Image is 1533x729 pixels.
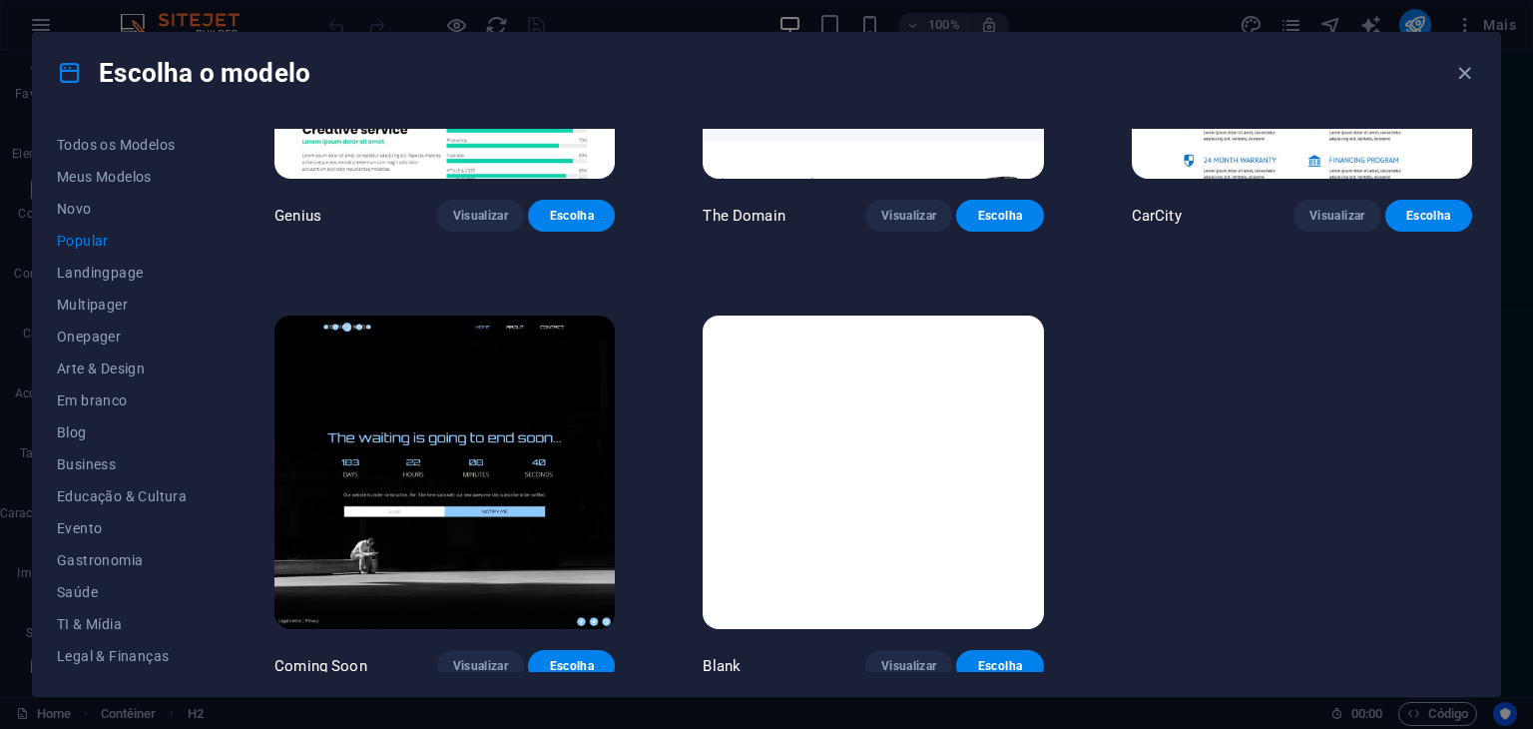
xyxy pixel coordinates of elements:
button: Legal & Finanças [57,640,187,672]
span: Visualizar [453,208,508,224]
button: Onepager [57,321,187,353]
button: Em branco [57,384,187,416]
span: Escolha [972,208,1027,224]
button: Arte & Design [57,353,187,384]
span: Popular [57,233,187,249]
span: Saúde [57,584,187,600]
span: Em branco [57,392,187,408]
button: Meus Modelos [57,161,187,193]
button: Educação & Cultura [57,480,187,512]
span: Todos os Modelos [57,137,187,153]
span: Colar área de transferência [710,490,890,518]
div: Solte o conteúdo aqui [127,403,1326,545]
button: Visualizar [437,200,524,232]
span: Visualizar [881,658,936,674]
button: Escolha [956,200,1043,232]
button: Business [57,448,187,480]
span: Adicionar elementos [563,490,702,518]
span: Multipager [57,297,187,313]
button: Blog [57,416,187,448]
p: Coming Soon [274,656,367,676]
span: TI & Mídia [57,616,187,632]
button: Escolha [956,650,1043,682]
p: CarCity [1132,206,1182,226]
span: Educação & Cultura [57,488,187,504]
span: Business [57,456,187,472]
button: Novo [57,193,187,225]
span: Visualizar [453,658,508,674]
span: Onepager [57,329,187,345]
button: TI & Mídia [57,608,187,640]
button: Saúde [57,576,187,608]
button: Visualizar [865,650,952,682]
span: Landingpage [57,265,187,281]
span: Meus Modelos [57,169,187,185]
h4: Escolha o modelo [57,57,310,89]
button: Visualizar [865,200,952,232]
span: Visualizar [1309,208,1364,224]
span: Escolha [544,208,599,224]
button: Visualizar [437,650,524,682]
button: Visualizar [1293,200,1380,232]
span: Novo [57,201,187,217]
p: The Domain [703,206,784,226]
span: Blog [57,424,187,440]
span: Arte & Design [57,361,187,376]
img: Blank [703,316,1043,629]
span: Visualizar [881,208,936,224]
button: Multipager [57,289,187,321]
span: Escolha [972,658,1027,674]
img: Coming Soon [274,316,615,629]
span: Escolha [544,658,599,674]
span: Gastronomia [57,552,187,568]
span: Escolha [1401,208,1456,224]
button: Gastronomia [57,544,187,576]
button: Popular [57,225,187,257]
p: Blank [703,656,741,676]
button: Escolha [528,200,615,232]
p: Genius [274,206,321,226]
button: Escolha [528,650,615,682]
button: Evento [57,512,187,544]
span: Legal & Finanças [57,648,187,664]
button: Escolha [1385,200,1472,232]
button: Todos os Modelos [57,129,187,161]
button: Landingpage [57,257,187,289]
span: Evento [57,520,187,536]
